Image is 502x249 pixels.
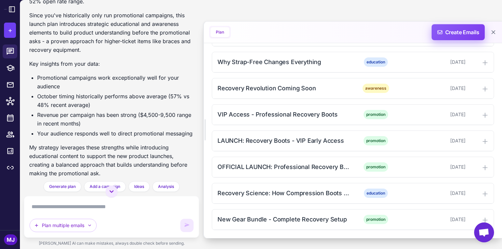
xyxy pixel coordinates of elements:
button: Analysis [152,181,180,192]
span: Generate plan [49,184,76,190]
span: Add a campaign [90,184,120,190]
span: promotion [364,162,388,172]
p: My strategy leverages these strengths while introducing educational content to support the new pr... [29,143,194,178]
div: VIP Access - Professional Recovery Boots [217,110,352,119]
span: promotion [364,110,388,119]
p: Since you've historically only run promotional campaigns, this launch plan introduces strategic e... [29,11,194,54]
div: [DATE] [400,163,465,171]
div: OFFICIAL LAUNCH: Professional Recovery Boots [217,162,352,171]
div: MJ [4,234,17,245]
button: Add a campaign [84,181,126,192]
p: Key insights from your data: [29,59,194,68]
div: [PERSON_NAME] AI can make mistakes, always double check before sending. [24,238,199,249]
button: Generate plan [43,181,81,192]
li: Your audience responds well to direct promotional messaging [37,129,194,138]
span: Ideas [134,184,144,190]
span: education [364,57,388,67]
span: + [8,25,12,35]
span: Create Emails [429,24,487,40]
div: LAUNCH: Recovery Boots - VIP Early Access [217,136,352,145]
div: Recovery Revolution Coming Soon [217,84,352,93]
div: [DATE] [400,58,465,66]
div: [DATE] [400,190,465,197]
div: Open chat [474,222,494,242]
button: Plan [210,27,229,37]
li: Promotional campaigns work exceptionally well for your audience [37,73,194,91]
span: promotion [364,136,388,145]
span: awareness [363,84,389,93]
div: New Gear Bundle - Complete Recovery Setup [217,215,352,224]
button: Ideas [128,181,150,192]
button: Create Emails [432,24,485,40]
div: [DATE] [400,111,465,118]
span: education [364,189,388,198]
li: Revenue per campaign has been strong ($4,500-9,500 range in recent months) [37,111,194,128]
div: [DATE] [400,85,465,92]
li: October timing historically performs above average (57% vs 48% recent average) [37,92,194,109]
button: + [4,23,16,38]
div: [DATE] [400,137,465,144]
div: Why Strap-Free Changes Everything [217,57,352,66]
div: Recovery Science: How Compression Boots Work [217,189,352,198]
span: Analysis [158,184,174,190]
span: promotion [364,215,388,224]
button: Plan multiple emails [30,219,97,232]
div: [DATE] [400,216,465,223]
